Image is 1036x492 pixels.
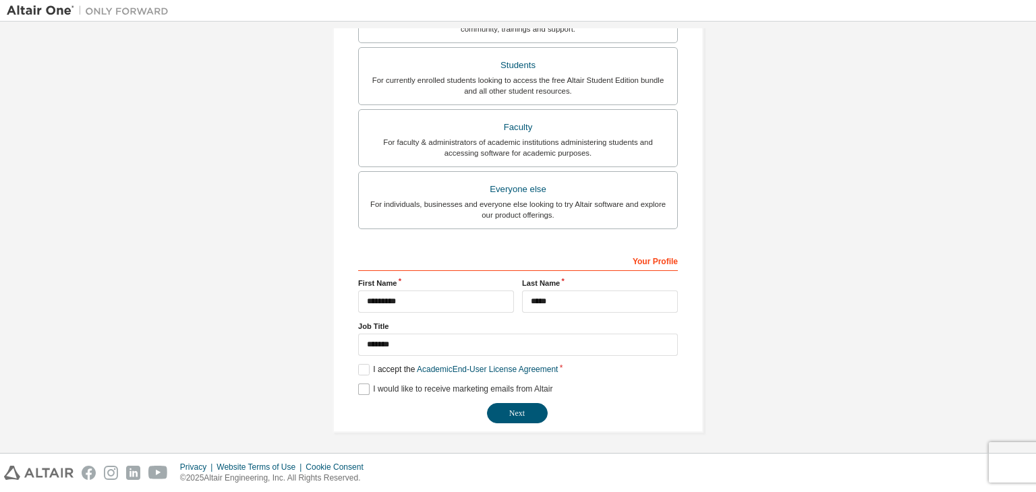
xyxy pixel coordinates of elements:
p: © 2025 Altair Engineering, Inc. All Rights Reserved. [180,472,372,484]
div: For faculty & administrators of academic institutions administering students and accessing softwa... [367,137,669,158]
label: I would like to receive marketing emails from Altair [358,383,552,395]
img: youtube.svg [148,466,168,480]
button: Next [487,403,548,423]
label: Last Name [522,278,678,288]
img: instagram.svg [104,466,118,480]
div: Students [367,56,669,75]
div: Everyone else [367,180,669,199]
label: First Name [358,278,514,288]
div: For currently enrolled students looking to access the free Altair Student Edition bundle and all ... [367,75,669,96]
div: Your Profile [358,249,678,271]
div: Cookie Consent [306,462,371,472]
div: Website Terms of Use [217,462,306,472]
img: Altair One [7,4,175,18]
div: For individuals, businesses and everyone else looking to try Altair software and explore our prod... [367,199,669,220]
div: Privacy [180,462,217,472]
img: linkedin.svg [126,466,140,480]
img: altair_logo.svg [4,466,74,480]
img: facebook.svg [82,466,96,480]
label: Job Title [358,321,678,332]
div: Faculty [367,118,669,137]
label: I accept the [358,364,558,375]
a: Academic End-User License Agreement [417,365,558,374]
